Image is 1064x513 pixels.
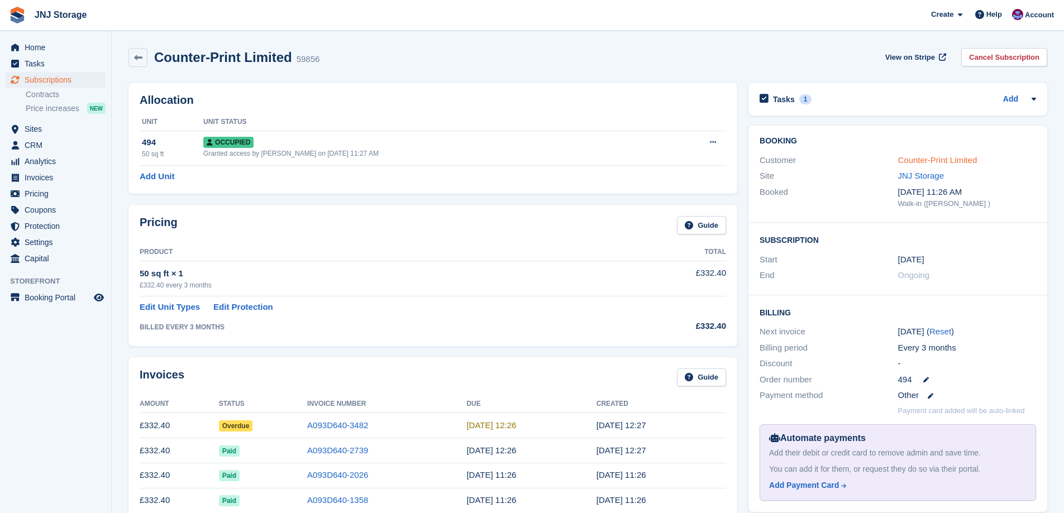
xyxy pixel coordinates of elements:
[25,137,92,153] span: CRM
[618,320,726,333] div: £332.40
[140,488,219,513] td: £332.40
[140,368,184,387] h2: Invoices
[597,395,726,413] th: Created
[140,170,174,183] a: Add Unit
[760,373,898,386] div: Order number
[307,470,368,480] a: A093D640-2026
[219,445,240,457] span: Paid
[760,154,898,167] div: Customer
[986,9,1002,20] span: Help
[1025,9,1054,21] span: Account
[307,420,368,430] a: A093D640-3482
[760,325,898,338] div: Next invoice
[140,267,618,280] div: 50 sq ft × 1
[140,413,219,438] td: £332.40
[931,9,953,20] span: Create
[154,50,292,65] h2: Counter-Print Limited
[25,170,92,185] span: Invoices
[769,432,1027,445] div: Automate payments
[26,89,106,100] a: Contracts
[1003,93,1018,106] a: Add
[6,186,106,202] a: menu
[25,154,92,169] span: Analytics
[219,420,253,432] span: Overdue
[760,342,898,354] div: Billing period
[213,301,273,314] a: Edit Protection
[466,420,516,430] time: 2025-08-08 11:26:48 UTC
[466,395,596,413] th: Due
[25,251,92,266] span: Capital
[6,290,106,305] a: menu
[6,154,106,169] a: menu
[9,7,26,23] img: stora-icon-8386f47178a22dfd0bd8f6a31ec36ba5ce8667c1dd55bd0f319d3a0aa187defe.svg
[26,102,106,114] a: Price increases NEW
[92,291,106,304] a: Preview store
[597,420,646,430] time: 2025-08-07 11:27:35 UTC
[25,186,92,202] span: Pricing
[760,306,1036,318] h2: Billing
[25,40,92,55] span: Home
[597,470,646,480] time: 2025-02-07 11:26:53 UTC
[6,202,106,218] a: menu
[10,276,111,287] span: Storefront
[618,243,726,261] th: Total
[140,463,219,488] td: £332.40
[6,137,106,153] a: menu
[961,48,1047,66] a: Cancel Subscription
[898,405,1025,416] p: Payment card added will be auto-linked
[799,94,812,104] div: 1
[898,373,912,386] span: 494
[142,149,203,159] div: 50 sq ft
[760,357,898,370] div: Discount
[203,113,665,131] th: Unit Status
[769,463,1027,475] div: You can add it for them, or request they do so via their portal.
[769,480,1022,491] a: Add Payment Card
[140,322,618,332] div: BILLED EVERY 3 MONTHS
[898,171,944,180] a: JNJ Storage
[6,121,106,137] a: menu
[898,186,1036,199] div: [DATE] 11:26 AM
[898,357,1036,370] div: -
[307,445,368,455] a: A093D640-2739
[6,72,106,88] a: menu
[597,495,646,505] time: 2024-11-07 11:26:48 UTC
[140,301,200,314] a: Edit Unit Types
[618,261,726,296] td: £332.40
[760,269,898,282] div: End
[6,170,106,185] a: menu
[773,94,795,104] h2: Tasks
[140,94,726,107] h2: Allocation
[219,495,240,506] span: Paid
[881,48,948,66] a: View on Stripe
[307,395,466,413] th: Invoice Number
[6,40,106,55] a: menu
[769,447,1027,459] div: Add their debit or credit card to remove admin and save time.
[26,103,79,114] span: Price increases
[898,342,1036,354] div: Every 3 months
[25,72,92,88] span: Subscriptions
[597,445,646,455] time: 2025-05-07 11:27:39 UTC
[898,253,924,266] time: 2024-11-07 01:00:00 UTC
[677,368,726,387] a: Guide
[6,56,106,71] a: menu
[297,53,320,66] div: 59856
[760,186,898,209] div: Booked
[140,216,178,234] h2: Pricing
[140,438,219,463] td: £332.40
[6,234,106,250] a: menu
[140,243,618,261] th: Product
[898,270,930,280] span: Ongoing
[25,202,92,218] span: Coupons
[25,56,92,71] span: Tasks
[25,121,92,137] span: Sites
[1012,9,1023,20] img: Jonathan Scrase
[140,280,618,290] div: £332.40 every 3 months
[87,103,106,114] div: NEW
[760,234,1036,245] h2: Subscription
[898,198,1036,209] div: Walk-in ([PERSON_NAME] )
[677,216,726,234] a: Guide
[760,170,898,183] div: Site
[898,389,1036,402] div: Other
[203,148,665,159] div: Granted access by [PERSON_NAME] on [DATE] 11:27 AM
[25,290,92,305] span: Booking Portal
